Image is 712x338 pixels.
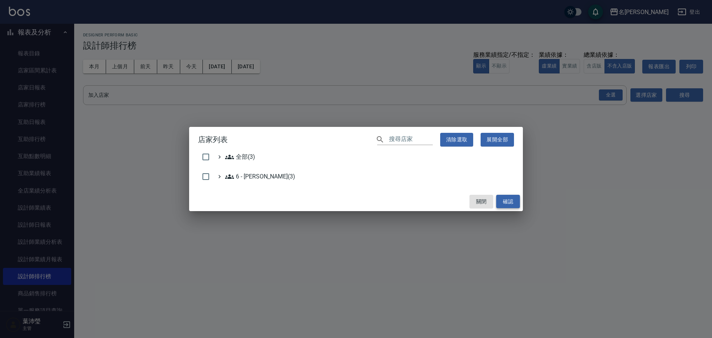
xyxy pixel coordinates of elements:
[389,134,433,145] input: 搜尋店家
[225,152,255,161] span: 全部(3)
[189,127,523,152] h2: 店家列表
[440,133,474,147] button: 清除選取
[496,195,520,209] button: 確認
[481,133,514,147] button: 展開全部
[469,195,493,209] button: 關閉
[225,172,295,181] span: 6 - [PERSON_NAME](3)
